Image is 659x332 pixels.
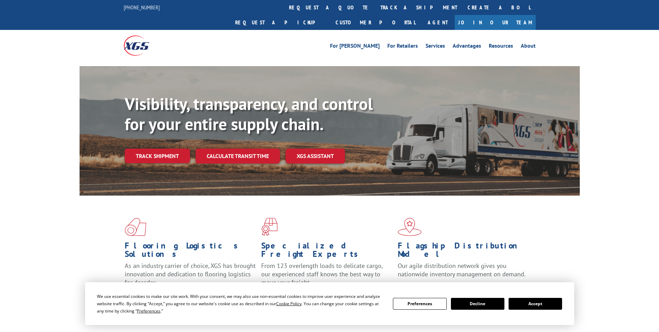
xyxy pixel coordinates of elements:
[426,43,445,51] a: Services
[261,218,278,236] img: xgs-icon-focused-on-flooring-red
[276,301,302,307] span: Cookie Policy
[453,43,481,51] a: Advantages
[97,293,385,315] div: We use essential cookies to make our site work. With your consent, we may also use non-essential ...
[125,262,256,286] span: As an industry carrier of choice, XGS has brought innovation and dedication to flooring logistics...
[489,43,513,51] a: Resources
[85,282,574,325] div: Cookie Consent Prompt
[393,298,446,310] button: Preferences
[330,43,380,51] a: For [PERSON_NAME]
[125,93,373,135] b: Visibility, transparency, and control for your entire supply chain.
[137,308,160,314] span: Preferences
[509,298,562,310] button: Accept
[124,4,160,11] a: [PHONE_NUMBER]
[230,15,330,30] a: Request a pickup
[455,15,536,30] a: Join Our Team
[521,43,536,51] a: About
[387,43,418,51] a: For Retailers
[261,242,393,262] h1: Specialized Freight Experts
[196,149,280,164] a: Calculate transit time
[330,15,421,30] a: Customer Portal
[398,218,422,236] img: xgs-icon-flagship-distribution-model-red
[398,242,529,262] h1: Flagship Distribution Model
[286,149,345,164] a: XGS ASSISTANT
[125,149,190,163] a: Track shipment
[125,218,146,236] img: xgs-icon-total-supply-chain-intelligence-red
[125,242,256,262] h1: Flooring Logistics Solutions
[398,262,526,278] span: Our agile distribution network gives you nationwide inventory management on demand.
[421,15,455,30] a: Agent
[261,262,393,293] p: From 123 overlength loads to delicate cargo, our experienced staff knows the best way to move you...
[451,298,504,310] button: Decline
